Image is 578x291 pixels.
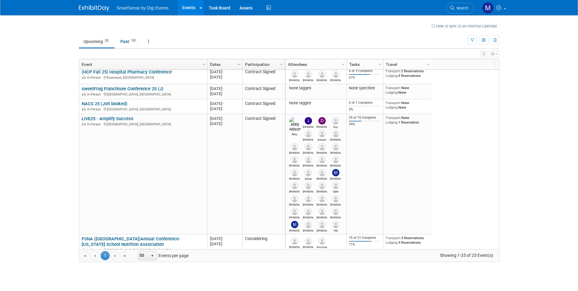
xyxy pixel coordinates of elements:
[385,236,429,245] div: 3 Reservations 3 Reservations
[454,6,468,10] span: Search
[317,150,327,154] div: Charles Weldon
[385,69,429,78] div: 2 Reservations 4 Reservations
[305,208,312,215] img: Hesson John
[349,116,381,120] div: 29 of 75 Complete
[317,137,327,141] div: Ariaudo Joe
[330,137,341,141] div: Sammy Kolt
[303,78,314,82] div: Hackbart Jeff
[122,253,127,258] span: Go to the last page
[303,215,314,219] div: Hesson John
[242,99,285,114] td: Contract Signed
[349,101,381,105] div: 0 of 1 Complete
[82,106,204,112] div: [GEOGRAPHIC_DATA], [GEOGRAPHIC_DATA]
[385,101,429,110] div: None None
[303,150,314,154] div: Jimmy Furst
[289,150,300,154] div: Gil Dror
[82,116,133,121] a: LIVE25 - Amplify Success
[317,215,327,219] div: Griggs Josh
[210,121,239,126] div: [DATE]
[330,202,341,206] div: Driscoll Jason
[385,86,401,90] span: Transport:
[222,86,224,91] span: -
[82,92,86,95] img: In-Person Event
[482,2,494,14] img: McKinzie Kistler
[425,59,432,68] a: Column Settings
[317,189,327,193] div: Brett Ventura
[210,101,239,106] div: [DATE]
[82,247,204,253] div: [GEOGRAPHIC_DATA], [GEOGRAPHIC_DATA]
[349,76,381,80] div: 67%
[291,208,298,215] img: Reschke Jason
[289,132,300,136] div: Abby Allison
[288,101,344,106] div: None tagged
[318,143,326,150] img: Charles Weldon
[82,59,203,70] a: Event
[318,70,326,78] img: Dana Deignan
[332,208,339,215] img: Matthew Schepers
[385,86,429,95] div: None None
[289,202,300,206] div: Carissa Conlee
[222,236,224,241] span: -
[288,86,344,91] div: None tagged
[210,236,239,241] div: [DATE]
[431,24,499,28] a: How to sync to an external calendar...
[82,69,172,75] a: (HCP Fall 25) Hospital Pharmacy Conference
[318,169,326,176] img: Cody Lambert
[82,248,86,251] img: In-Person Event
[289,215,300,219] div: Reschke Jason
[349,242,381,247] div: 71%
[242,67,285,84] td: Contract Signed
[210,74,239,80] div: [DATE]
[305,117,312,124] img: Jeff Eltringham
[90,251,99,260] a: Go to the previous page
[330,150,341,154] div: Kevin Lettow
[222,70,224,74] span: -
[210,116,239,121] div: [DATE]
[330,189,341,193] div: Callin Godson-Green
[330,215,341,219] div: Matthew Schepers
[317,228,327,232] div: Henderson Steven
[80,251,90,260] a: Go to the first page
[291,70,298,78] img: Amy Berry
[101,251,110,260] span: 1
[82,236,180,247] a: FSNA ([GEOGRAPHIC_DATA])Annual Conference- [US_STATE] School Nutrition Association
[332,130,339,137] img: Sammy Kolt
[82,122,86,125] img: In-Person Event
[279,62,284,67] span: Column Settings
[79,36,115,47] a: Upcoming25
[332,182,339,189] img: Callin Godson-Green
[289,228,300,232] div: McKinzie Kistler
[303,245,314,249] div: Peter Sourek
[82,86,163,92] a: sweetFrog Franchisee Conference 25 (J)
[385,101,401,105] span: Transport:
[330,228,341,232] div: TBD
[349,69,381,73] div: 6 of 9 Complete
[242,84,285,99] td: Contract Signed
[305,169,312,176] img: Doban Phillippe
[82,92,204,97] div: [GEOGRAPHIC_DATA], [GEOGRAPHIC_DATA]
[305,70,312,78] img: Hackbart Jeff
[210,59,238,70] a: Dates
[150,253,155,258] span: select
[210,241,239,246] div: [DATE]
[330,78,341,82] div: Carissa Conlee
[210,69,239,74] div: [DATE]
[200,59,207,68] a: Column Settings
[332,195,339,202] img: Driscoll Jason
[82,76,86,79] img: In-Person Event
[332,117,339,124] img: Guy Yehiav
[305,195,312,202] img: Dana Deignan
[87,76,103,80] span: In-Person
[245,59,281,70] a: Participation
[291,182,298,189] img: Alex Yang
[82,107,86,110] img: In-Person Event
[82,75,204,80] div: Rosemont, [GEOGRAPHIC_DATA]
[332,156,339,163] img: Jill Metz
[305,237,312,245] img: Peter Sourek
[318,208,326,215] img: Griggs Josh
[385,116,401,120] span: Transport:
[303,228,314,232] div: Patty Hinton
[83,253,87,258] span: Go to the first page
[349,59,379,70] a: Tasks
[318,117,326,124] img: Dan Tiernan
